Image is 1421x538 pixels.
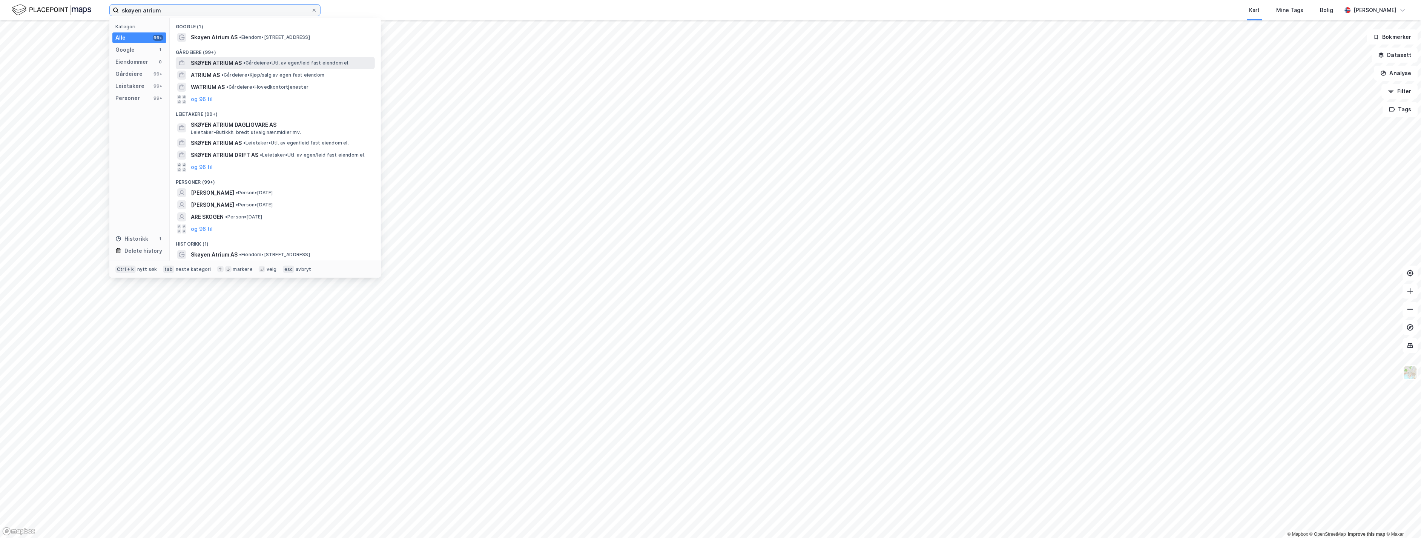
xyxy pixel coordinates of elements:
span: • [260,152,262,158]
div: Historikk (1) [170,235,381,249]
img: logo.f888ab2527a4732fd821a326f86c7f29.svg [12,3,91,17]
button: Datasett [1372,48,1418,63]
div: Alle [115,33,126,42]
div: Gårdeiere [115,69,143,78]
span: WATRIUM AS [191,83,225,92]
span: ATRIUM AS [191,71,220,80]
div: Kontrollprogram for chat [1383,502,1421,538]
div: 1 [157,236,163,242]
div: 1 [157,47,163,53]
button: og 96 til [191,224,213,234]
span: • [236,190,238,195]
span: [PERSON_NAME] [191,200,234,209]
span: Skøyen Atrium AS [191,33,238,42]
div: Leietakere [115,81,144,91]
div: markere [233,266,253,272]
div: Personer [115,94,140,103]
span: Eiendom • [STREET_ADDRESS] [239,252,310,258]
div: Personer (99+) [170,173,381,187]
a: Improve this map [1348,532,1386,537]
span: Gårdeiere • Kjøp/salg av egen fast eiendom [221,72,324,78]
div: 99+ [153,95,163,101]
div: Delete history [124,246,162,255]
span: [PERSON_NAME] [191,188,234,197]
div: 99+ [153,35,163,41]
div: avbryt [296,266,311,272]
span: • [221,72,224,78]
span: Person • [DATE] [236,190,273,196]
span: ARE SKOGEN [191,212,224,221]
div: Kart [1249,6,1260,15]
div: [PERSON_NAME] [1354,6,1397,15]
span: Person • [DATE] [225,214,262,220]
button: Tags [1383,102,1418,117]
a: Mapbox homepage [2,527,35,536]
div: Bolig [1320,6,1334,15]
div: Kategori [115,24,166,29]
span: SKØYEN ATRIUM DRIFT AS [191,151,258,160]
iframe: Chat Widget [1383,502,1421,538]
div: Leietakere (99+) [170,105,381,119]
span: • [243,60,246,66]
span: Leietaker • Utl. av egen/leid fast eiendom el. [243,140,349,146]
img: Z [1403,366,1418,380]
span: Person • [DATE] [236,202,273,208]
div: esc [283,266,295,273]
span: SKØYEN ATRIUM DAGLIGVARE AS [191,120,372,129]
div: 0 [157,59,163,65]
div: Google [115,45,135,54]
span: • [236,202,238,208]
input: Søk på adresse, matrikkel, gårdeiere, leietakere eller personer [119,5,311,16]
button: Analyse [1374,66,1418,81]
div: Google (1) [170,18,381,31]
div: Historikk [115,234,148,243]
span: SKØYEN ATRIUM AS [191,138,242,148]
div: 99+ [153,83,163,89]
span: Gårdeiere • Hovedkontortjenester [226,84,308,90]
div: tab [163,266,174,273]
span: • [239,34,241,40]
a: OpenStreetMap [1310,532,1346,537]
a: Mapbox [1287,532,1308,537]
div: velg [267,266,277,272]
span: Gårdeiere • Utl. av egen/leid fast eiendom el. [243,60,350,66]
span: Skøyen Atrium AS [191,250,238,259]
span: • [226,84,229,90]
div: Eiendommer [115,57,148,66]
button: Filter [1382,84,1418,99]
span: SKØYEN ATRIUM AS [191,58,242,68]
div: neste kategori [176,266,211,272]
div: Gårdeiere (99+) [170,43,381,57]
span: Leietaker • Utl. av egen/leid fast eiendom el. [260,152,365,158]
span: Eiendom • [STREET_ADDRESS] [239,34,310,40]
div: Ctrl + k [115,266,136,273]
div: Mine Tags [1277,6,1304,15]
button: og 96 til [191,163,213,172]
button: Bokmerker [1367,29,1418,45]
div: 99+ [153,71,163,77]
span: • [225,214,227,220]
span: Leietaker • Butikkh. bredt utvalg nær.midler mv. [191,129,301,135]
div: nytt søk [137,266,157,272]
button: og 96 til [191,95,213,104]
span: • [239,252,241,257]
span: • [243,140,246,146]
